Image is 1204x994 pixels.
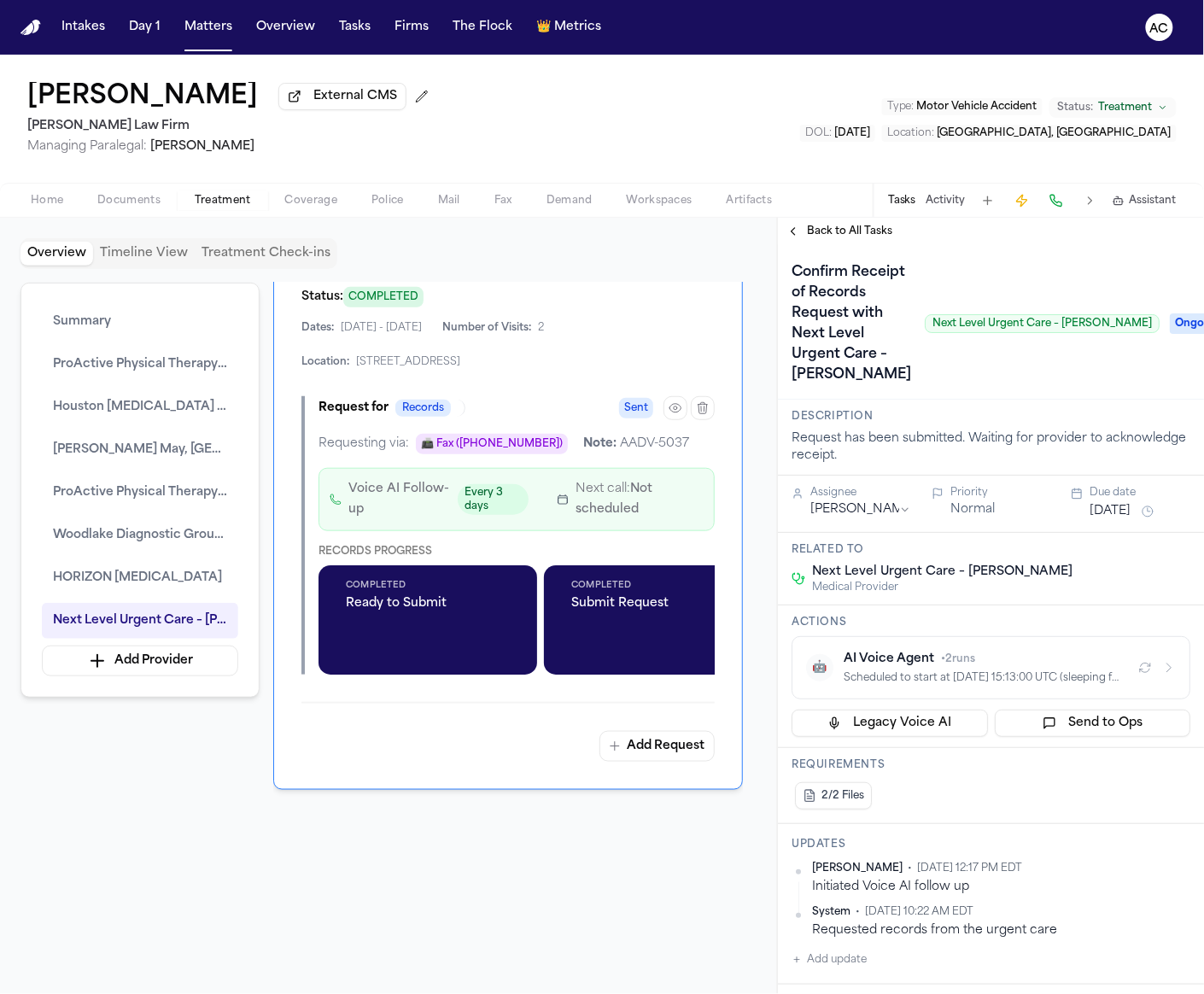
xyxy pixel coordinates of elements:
span: Police [371,194,404,208]
span: Requesting via: [319,436,409,453]
span: Note: [583,437,617,450]
span: [DATE] 10:22 AM EDT [865,905,973,919]
h3: Related to [792,543,1190,557]
span: • [856,905,860,919]
button: Add Task [976,189,1000,213]
span: Motor Vehicle Accident [917,102,1037,112]
button: Snooze task [1137,501,1158,522]
span: Completed [346,579,510,592]
span: Status: [301,290,343,303]
span: Assistant [1130,194,1177,208]
button: Add Provider [42,646,238,676]
button: ProActive Physical Therapy Clinics [42,347,238,383]
button: Day 1 [122,12,167,43]
span: Workspaces [627,194,693,208]
button: Houston [MEDICAL_DATA] – Sugar Land [42,389,238,425]
span: Documents [97,194,161,208]
button: Edit matter name [27,82,258,113]
button: Intakes [55,12,112,43]
button: [PERSON_NAME] May, [GEOGRAPHIC_DATA] [42,432,238,468]
h3: Description [792,410,1190,424]
span: Submit Request [571,595,735,612]
button: Normal [950,501,995,518]
div: Priority [950,486,1051,500]
span: Request for [319,400,389,417]
button: Edit Location: Wharton, TX [882,125,1177,142]
div: Request has been submitted. Waiting for provider to acknowledge receipt. [792,430,1190,465]
button: Add update [792,950,867,970]
button: Edit fax number [416,434,568,454]
button: Edit Type: Motor Vehicle Accident [882,98,1043,115]
button: [DATE] [1090,503,1131,520]
button: Change status from Treatment [1049,97,1177,118]
span: Next Level Urgent Care – [PERSON_NAME] [925,314,1160,333]
button: 2/2 Files [795,782,872,810]
span: 🤖 [813,659,827,676]
button: Add Request [599,731,715,762]
button: Overview [20,242,93,266]
button: Woodlake Diagnostic Group (WDG Imaging) [42,517,238,553]
span: System [812,905,850,919]
h3: Requirements [792,758,1190,772]
span: Records Progress [319,547,432,557]
button: Edit DOL: 2025-05-17 [800,125,875,142]
div: Assignee [810,486,911,500]
span: Status: [1058,101,1094,114]
p: Voice AI Follow-up [348,479,451,520]
span: Treatment [1099,101,1153,114]
span: 2 [538,321,544,335]
button: External CMS [278,83,406,110]
div: AI Voice Agent [844,651,1125,668]
button: The Flock [446,12,519,43]
div: Initiated Voice AI follow up [812,879,1190,895]
button: 🤖AI Voice Agent•2runsScheduled to start at [DATE] 15:13:00 UTC (sleeping for 1 hour and 4 minutes) [792,636,1190,699]
span: External CMS [313,88,397,105]
span: DOL : [805,128,832,138]
button: Back to All Tasks [778,225,901,238]
h1: Confirm Receipt of Records Request with Next Level Urgent Care – [PERSON_NAME] [785,259,918,389]
button: Tasks [332,12,377,43]
button: Firms [388,12,435,43]
span: Number of Visits: [442,321,531,335]
button: Assistant [1113,194,1177,208]
div: Due date [1090,486,1190,500]
button: Activity [926,194,966,208]
span: [DATE] 12:17 PM EDT [917,862,1022,875]
button: Create Immediate Task [1010,189,1034,213]
span: • 2 runs [941,654,975,664]
button: Matters [178,12,239,43]
img: Finch Logo [20,20,41,36]
button: Legacy Voice AI [792,710,988,737]
span: [PERSON_NAME] [812,862,903,875]
span: • [908,862,912,875]
button: Send to Ops [995,710,1191,737]
span: Every 3 days [458,484,529,515]
span: Coverage [285,194,337,208]
button: crownMetrics [529,12,608,43]
button: Overview [249,12,322,43]
span: [DATE] [834,128,870,138]
h3: Actions [792,616,1190,629]
span: Fax [494,194,512,208]
span: Ready to Submit [346,595,510,612]
h3: Updates [792,838,1190,851]
button: Tasks [888,194,916,208]
h1: [PERSON_NAME] [27,82,258,113]
p: Next call: [576,479,704,520]
h2: [PERSON_NAME] Law Firm [27,116,435,137]
span: Demand [546,194,593,208]
span: [PERSON_NAME] [150,140,254,153]
span: Sent [619,398,653,418]
span: Completed [571,579,735,592]
span: Treatment [195,194,251,208]
div: AADV-5037 [583,436,689,453]
a: Home [20,20,41,36]
button: Treatment Check-ins [195,242,337,266]
span: [STREET_ADDRESS] [356,355,460,369]
span: Records [395,400,451,417]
